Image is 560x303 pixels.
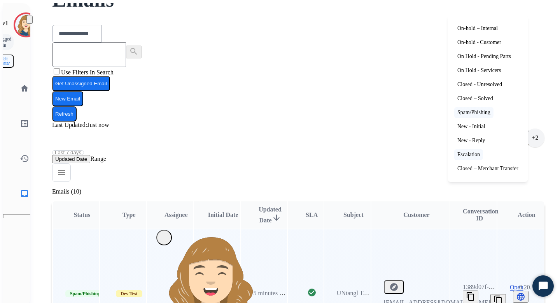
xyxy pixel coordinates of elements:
[532,275,554,297] button: Start Chat
[57,168,66,177] mat-icon: menu
[403,211,430,218] span: Customer
[454,23,501,34] p: On-hold – Internal
[519,283,552,292] p: 0.20.1027RC
[61,69,114,76] label: Use Filters In Search
[454,51,514,62] p: On Hold - Pending Parts
[389,282,399,292] mat-icon: explore
[463,208,499,222] span: Conversation ID
[52,76,110,91] button: Get Unassigned Email
[306,211,318,218] span: SLA
[20,189,29,198] mat-icon: inbox
[15,14,37,36] img: avatar
[454,135,488,146] p: New - Reply
[52,155,90,163] button: Updated Date
[52,155,106,162] span: Range
[337,290,408,296] span: UNtangl Test Email [DATE]
[74,211,91,218] span: Status
[454,65,504,76] p: On Hold - Servicers
[454,93,496,104] p: Closed – Solved
[454,149,483,160] p: Escalation
[497,201,544,229] th: Action
[208,211,238,218] span: Initial Date
[55,151,81,154] span: Last 7 days
[454,163,521,174] p: Closed – Merchant Transfer
[164,211,188,218] span: Assignee
[526,129,544,147] div: +2
[307,288,317,297] mat-icon: check_circle
[20,119,29,128] mat-icon: list_alt
[254,290,289,296] span: 5 minutes ago
[343,211,364,218] span: Subject
[466,292,475,301] mat-icon: content_copy
[116,290,142,297] span: Dev Test
[52,122,87,128] span: Last Updated:
[454,121,488,132] p: New - Initial
[272,213,281,222] mat-icon: arrow_downward
[454,107,493,118] p: Spam/Phishing
[65,290,105,297] span: Spam/Phishing
[510,284,523,291] span: Open
[454,37,504,48] p: On-hold - Customer
[122,211,135,218] span: Type
[20,84,29,93] mat-icon: home
[454,79,505,90] p: Closed - Unresolved
[52,91,83,106] button: New Email
[129,47,138,56] mat-icon: search
[20,154,29,163] mat-icon: history
[87,122,109,128] span: Just now
[52,188,544,195] p: Emails (10)
[52,106,77,122] button: Refresh
[52,150,84,155] button: Last 7 days
[538,281,549,292] svg: Open Chat
[259,206,282,224] span: Updated Date
[516,292,525,301] mat-icon: language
